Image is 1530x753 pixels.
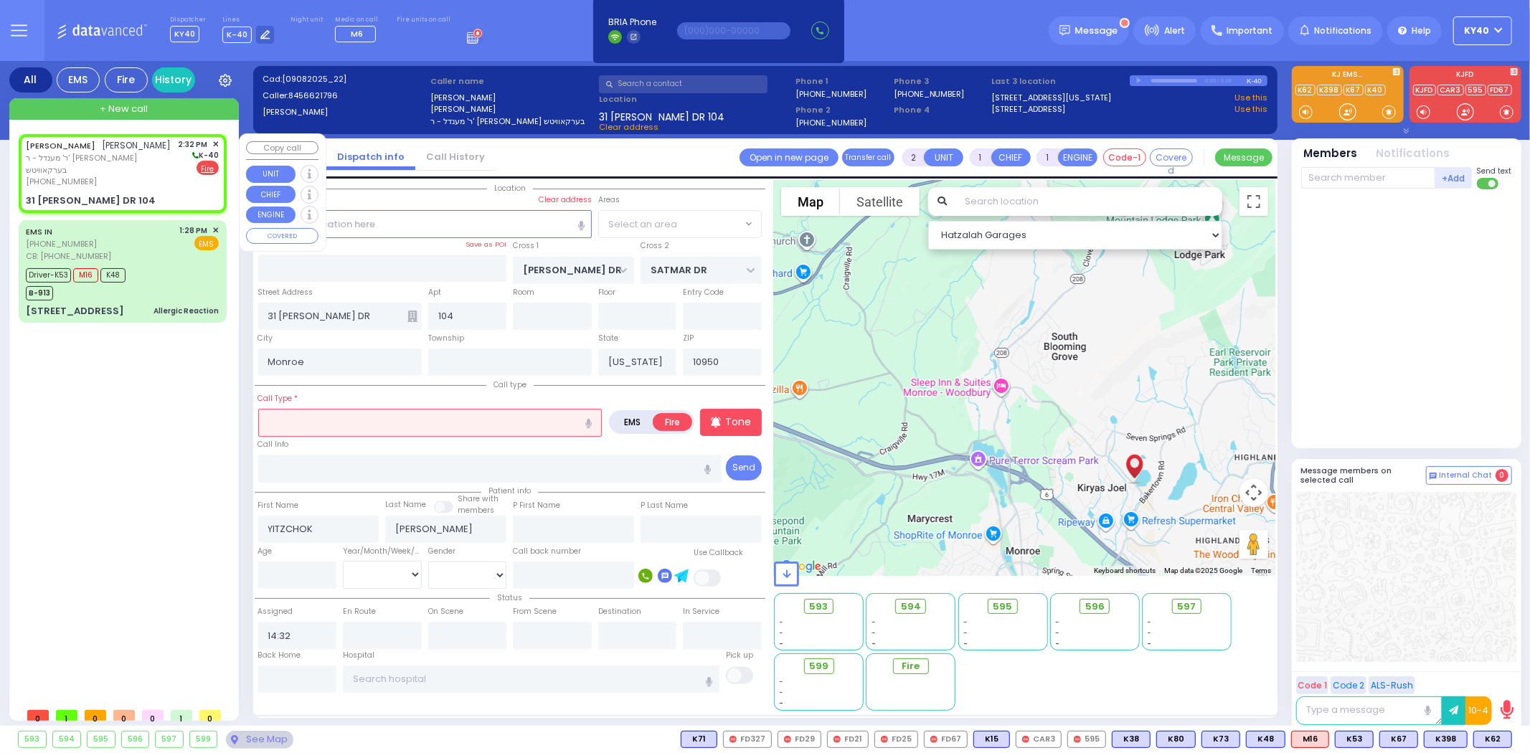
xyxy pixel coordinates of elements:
[258,210,592,237] input: Search location here
[1246,731,1285,748] div: BLS
[343,650,374,661] label: Hospital
[784,736,791,743] img: red-radio-icon.svg
[226,731,293,749] div: See map
[258,650,301,661] label: Back Home
[795,117,866,128] label: [PHONE_NUMBER]
[1488,85,1512,95] a: FD67
[1058,148,1097,166] button: ENGINE
[385,499,426,511] label: Last Name
[599,110,724,121] span: 31 [PERSON_NAME] DR 104
[840,187,920,216] button: Show satellite imagery
[1156,731,1196,748] div: K80
[263,106,426,118] label: [PERSON_NAME]
[641,500,688,511] label: P Last Name
[105,67,148,93] div: Fire
[103,139,171,151] span: [PERSON_NAME]
[1074,736,1081,743] img: red-radio-icon.svg
[170,26,199,42] span: KY40
[291,16,323,24] label: Night unit
[1055,638,1059,649] span: -
[1379,731,1418,748] div: K67
[88,731,115,747] div: 595
[1291,731,1329,748] div: M16
[1465,696,1492,725] button: 10-4
[780,698,784,709] span: -
[152,67,195,93] a: History
[100,268,126,283] span: K48
[778,557,825,576] a: Open this area in Google Maps (opens a new window)
[26,268,71,283] span: Driver-K53
[430,103,594,115] label: [PERSON_NAME]
[810,600,828,614] span: 593
[1465,85,1486,95] a: 595
[57,67,100,93] div: EMS
[1473,731,1512,748] div: K62
[1477,176,1500,191] label: Turn off text
[481,486,538,496] span: Patient info
[599,121,658,133] span: Clear address
[1055,627,1059,638] span: -
[1247,75,1267,86] div: K-40
[1201,731,1240,748] div: K73
[834,736,841,743] img: red-radio-icon.svg
[1103,148,1146,166] button: Code-1
[26,194,156,208] div: 31 [PERSON_NAME] DR 104
[894,104,987,116] span: Phone 4
[1239,478,1268,507] button: Map camera controls
[1465,24,1490,37] span: KY40
[258,287,313,298] label: Street Address
[212,138,219,151] span: ✕
[343,606,376,617] label: En Route
[179,139,208,150] span: 2:32 PM
[258,393,298,404] label: Call Type *
[1412,24,1431,37] span: Help
[335,16,380,24] label: Medic on call
[902,659,920,673] span: Fire
[780,617,784,627] span: -
[599,75,768,93] input: Search a contact
[428,287,441,298] label: Apt
[827,731,869,748] div: FD21
[608,217,677,232] span: Select an area
[202,164,214,174] u: Fire
[723,731,772,748] div: FD327
[930,736,938,743] img: red-radio-icon.svg
[1317,85,1342,95] a: K398
[246,141,318,155] button: Copy call
[1335,731,1374,748] div: K53
[73,268,98,283] span: M16
[466,240,506,250] label: Save as POI
[1112,731,1151,748] div: K38
[780,676,784,687] span: -
[992,75,1130,87] label: Last 3 location
[881,736,888,743] img: red-radio-icon.svg
[430,75,594,87] label: Caller name
[458,505,494,516] span: members
[85,710,106,721] span: 0
[26,304,124,318] div: [STREET_ADDRESS]
[1246,731,1285,748] div: K48
[780,627,784,638] span: -
[1304,146,1358,162] button: Members
[780,687,784,698] span: -
[1148,617,1152,627] span: -
[430,115,594,128] label: ר' מענדל - ר' [PERSON_NAME] בערקאוויטש
[1435,167,1473,189] button: +Add
[513,500,560,511] label: P First Name
[194,236,219,250] span: EMS
[683,287,724,298] label: Entry Code
[1409,71,1521,81] label: KJFD
[992,103,1066,115] a: [STREET_ADDRESS]
[26,226,52,237] a: EMS IN
[894,75,987,87] span: Phone 3
[258,606,293,617] label: Assigned
[100,102,148,116] span: + New call
[513,287,534,298] label: Room
[326,150,415,164] a: Dispatch info
[199,710,221,721] span: 0
[1365,85,1386,95] a: K40
[1178,600,1196,614] span: 597
[351,28,363,39] span: M6
[1067,731,1106,748] div: 595
[1227,24,1272,37] span: Important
